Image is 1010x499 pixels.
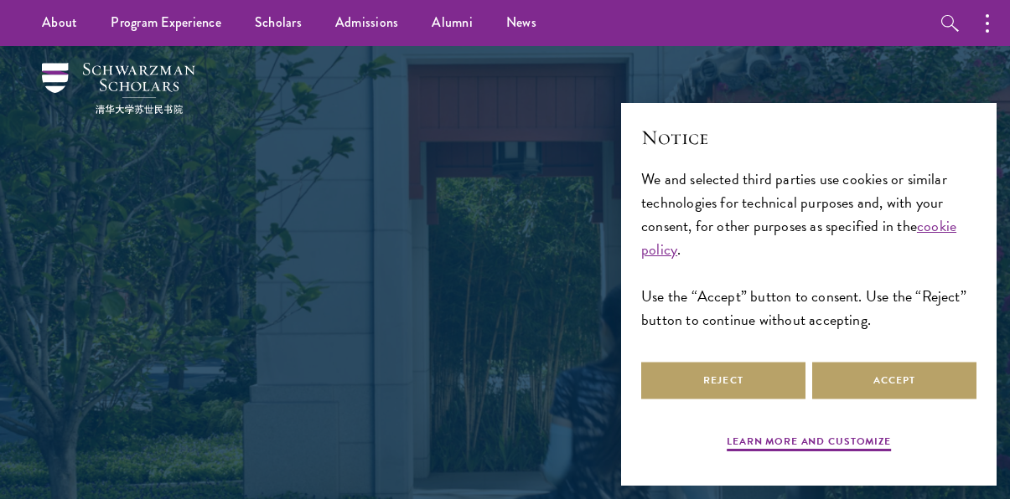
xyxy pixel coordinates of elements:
button: Reject [641,362,805,399]
h2: Notice [641,123,976,152]
div: We and selected third parties use cookies or similar technologies for technical purposes and, wit... [641,167,976,332]
button: Learn more and customize [727,434,891,454]
img: Schwarzman Scholars [42,63,195,114]
button: Accept [812,362,976,399]
a: cookie policy [641,214,956,260]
